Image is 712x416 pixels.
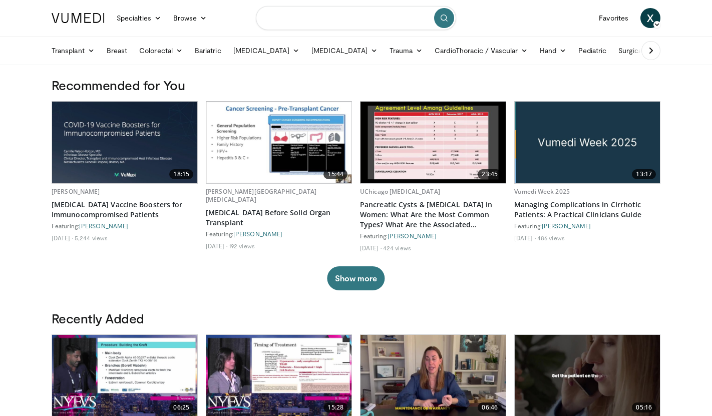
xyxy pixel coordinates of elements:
[227,41,305,61] a: [MEDICAL_DATA]
[478,169,502,179] span: 23:45
[593,8,634,28] a: Favorites
[640,8,660,28] a: X
[229,242,255,250] li: 192 views
[305,41,384,61] a: [MEDICAL_DATA]
[360,232,506,240] div: Featuring:
[572,41,612,61] a: Pediatric
[169,402,193,412] span: 06:25
[206,102,351,183] img: 4370d304-2ecc-4cd1-a3c7-9e6de209eca4.620x360_q85_upscale.jpg
[384,41,429,61] a: Trauma
[52,102,197,183] img: 4b6b8a23-254d-4dd2-bcfb-d2fe928e31b4.620x360_q85_upscale.jpg
[169,169,193,179] span: 18:15
[101,41,133,61] a: Breast
[383,244,411,252] li: 424 views
[361,102,506,183] img: 42511178-ba8d-423a-9bc7-19d75d618ee0.620x360_q85_upscale.jpg
[206,187,317,204] a: [PERSON_NAME][GEOGRAPHIC_DATA][MEDICAL_DATA]
[542,222,591,229] a: [PERSON_NAME]
[52,13,105,23] img: VuMedi Logo
[612,41,693,61] a: Surgical Oncology
[52,310,660,326] h3: Recently Added
[79,222,128,229] a: [PERSON_NAME]
[206,230,352,238] div: Featuring:
[429,41,534,61] a: CardioThoracic / Vascular
[537,234,565,242] li: 486 views
[360,200,506,230] a: Pancreatic Cysts & [MEDICAL_DATA] in Women: What Are the Most Common Types? What Are the Associat...
[515,102,660,183] a: 13:17
[514,187,570,196] a: Vumedi Week 2025
[534,41,572,61] a: Hand
[52,102,197,183] a: 18:15
[133,41,189,61] a: Colorectal
[514,222,660,230] div: Featuring:
[46,41,101,61] a: Transplant
[360,244,382,252] li: [DATE]
[514,234,536,242] li: [DATE]
[52,222,198,230] div: Featuring:
[514,200,660,220] a: Managing Complications in Cirrhotic Patients: A Practical Clinicians Guide
[388,232,437,239] a: [PERSON_NAME]
[206,102,351,183] a: 15:44
[323,169,347,179] span: 15:44
[478,402,502,412] span: 06:46
[233,230,282,237] a: [PERSON_NAME]
[206,242,227,250] li: [DATE]
[515,102,660,183] img: b79064c7-a40b-4262-95d7-e83347a42cae.jpg.620x360_q85_upscale.jpg
[189,41,227,61] a: Bariatric
[167,8,213,28] a: Browse
[361,102,506,183] a: 23:45
[52,200,198,220] a: [MEDICAL_DATA] Vaccine Boosters for Immunocompromised Patients
[52,187,100,196] a: [PERSON_NAME]
[360,187,440,196] a: UChicago [MEDICAL_DATA]
[52,234,73,242] li: [DATE]
[256,6,456,30] input: Search topics, interventions
[111,8,167,28] a: Specialties
[632,169,656,179] span: 13:17
[75,234,108,242] li: 5,244 views
[52,77,660,93] h3: Recommended for You
[323,402,347,412] span: 15:28
[327,266,385,290] button: Show more
[632,402,656,412] span: 05:16
[206,208,352,228] a: [MEDICAL_DATA] Before Solid Organ Transplant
